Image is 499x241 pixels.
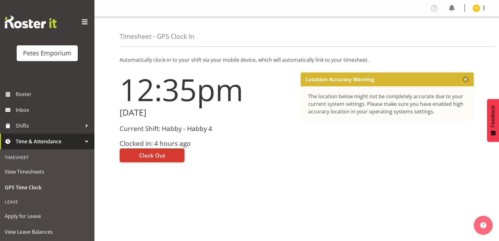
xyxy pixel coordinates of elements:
h1: 12:35pm [120,72,293,106]
h4: Timesheet - GPS Clock In [120,33,195,40]
img: help-xxl-2.png [480,222,486,228]
a: GPS Time Clock [2,180,93,195]
button: Close message [462,76,469,83]
div: Timesheet [2,151,93,164]
a: View Leave Balances [2,224,93,240]
span: View Timesheets [5,167,90,176]
h2: [DATE] [120,108,293,118]
span: View Leave Balances [5,227,90,237]
button: Feedback - Show survey [487,99,499,142]
span: Clock Out [139,151,165,159]
a: View Timesheets [2,164,93,180]
span: Roster [16,89,91,99]
span: Feedback [490,105,496,127]
h3: Current Shift: Habby - Habby 4 [120,125,293,132]
h3: Clocked in: 4 hours ago [120,140,293,147]
img: Rosterit website logo [5,16,57,28]
span: Time & Attendance [16,137,82,146]
span: Inbox [16,105,91,115]
div: The location below might not be completely accurate due to your current system settings. Please m... [308,93,467,115]
p: Location Accuracy Warning [306,76,374,83]
div: Petes Emporium [23,49,71,58]
span: GPS Time Clock [5,183,90,192]
p: Automatically clock-in to your shift via your mobile device, which will automatically link to you... [120,56,474,64]
a: Apply for Leave [2,208,93,224]
span: Apply for Leave [5,211,90,221]
button: Clock Out [120,148,184,162]
img: tamara-straker11292.jpg [473,4,480,12]
span: Shifts [16,121,82,130]
div: Leave [2,195,93,208]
